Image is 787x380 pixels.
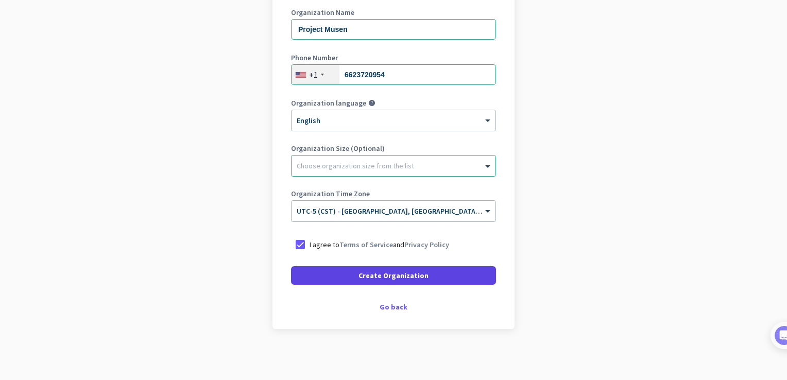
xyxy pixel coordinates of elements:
[291,9,496,16] label: Organization Name
[368,99,375,107] i: help
[291,190,496,197] label: Organization Time Zone
[404,240,449,249] a: Privacy Policy
[291,99,366,107] label: Organization language
[339,240,393,249] a: Terms of Service
[291,19,496,40] input: What is the name of your organization?
[291,145,496,152] label: Organization Size (Optional)
[291,266,496,285] button: Create Organization
[291,64,496,85] input: 201-555-0123
[291,54,496,61] label: Phone Number
[309,70,318,80] div: +1
[358,270,429,281] span: Create Organization
[310,239,449,250] p: I agree to and
[291,303,496,310] div: Go back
